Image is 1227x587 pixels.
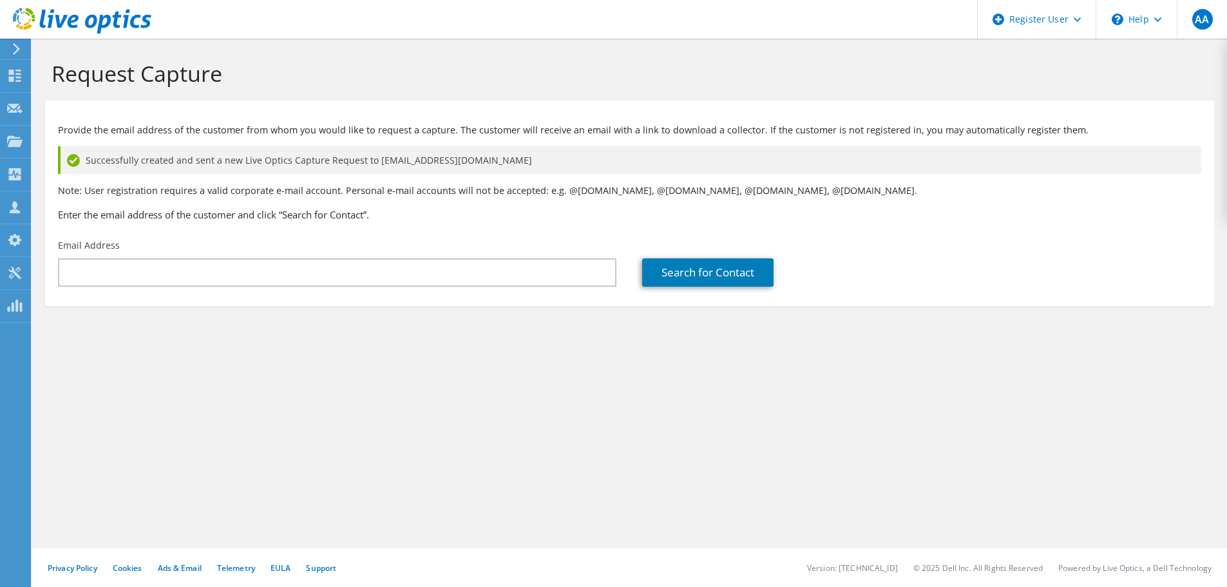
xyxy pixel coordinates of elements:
h1: Request Capture [52,60,1201,87]
a: Cookies [113,563,142,573]
h3: Enter the email address of the customer and click “Search for Contact”. [58,207,1201,222]
a: Telemetry [217,563,255,573]
li: Powered by Live Optics, a Dell Technology [1058,563,1212,573]
a: Ads & Email [158,563,202,573]
a: Search for Contact [642,258,774,287]
label: Email Address [58,239,120,252]
p: Note: User registration requires a valid corporate e-mail account. Personal e-mail accounts will ... [58,184,1201,198]
li: Version: [TECHNICAL_ID] [807,563,898,573]
p: Provide the email address of the customer from whom you would like to request a capture. The cust... [58,123,1201,137]
li: © 2025 Dell Inc. All Rights Reserved [913,563,1043,573]
span: Successfully created and sent a new Live Optics Capture Request to [EMAIL_ADDRESS][DOMAIN_NAME] [86,153,532,168]
span: AA [1192,9,1213,30]
a: EULA [271,563,290,573]
a: Support [306,563,336,573]
svg: \n [1112,14,1123,25]
a: Privacy Policy [48,563,97,573]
